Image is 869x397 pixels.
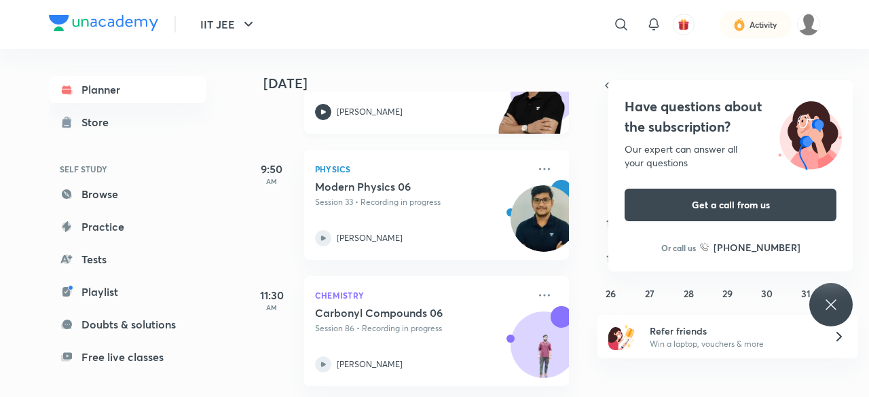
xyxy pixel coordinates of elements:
[625,143,836,170] div: Our expert can answer all your questions
[606,252,616,265] abbr: October 19, 2025
[49,343,206,371] a: Free live classes
[661,242,696,254] p: Or call us
[244,161,299,177] h5: 9:50
[717,282,739,304] button: October 29, 2025
[81,114,117,130] div: Store
[722,287,733,300] abbr: October 29, 2025
[263,75,583,92] h4: [DATE]
[616,76,839,95] button: [DATE]
[650,338,817,350] p: Win a laptop, vouchers & more
[315,306,484,320] h5: Carbonyl Compounds 06
[700,240,800,254] a: [PHONE_NUMBER]
[706,77,750,95] span: [DATE]
[244,177,299,185] p: AM
[244,303,299,311] p: AM
[244,287,299,303] h5: 11:30
[337,106,403,118] p: [PERSON_NAME]
[625,96,836,137] h4: Have questions about the subscription?
[49,213,206,240] a: Practice
[645,287,654,300] abbr: October 27, 2025
[673,14,695,35] button: avatar
[761,287,773,300] abbr: October 30, 2025
[797,13,820,36] img: Mozammil alam
[608,323,635,350] img: referral
[49,157,206,181] h6: SELF STUDY
[494,54,569,147] img: unacademy
[315,287,528,303] p: Chemistry
[49,109,206,136] a: Store
[733,16,745,33] img: activity
[49,15,158,31] img: Company Logo
[600,282,622,304] button: October 26, 2025
[315,196,528,208] p: Session 33 • Recording in progress
[767,96,853,170] img: ttu_illustration_new.svg
[678,282,700,304] button: October 28, 2025
[801,287,811,300] abbr: October 31, 2025
[795,282,817,304] button: October 31, 2025
[315,180,484,193] h5: Modern Physics 06
[606,287,616,300] abbr: October 26, 2025
[684,287,694,300] abbr: October 28, 2025
[337,358,403,371] p: [PERSON_NAME]
[606,216,615,229] abbr: October 12, 2025
[192,11,265,38] button: IIT JEE
[315,322,528,335] p: Session 86 • Recording in progress
[625,189,836,221] button: Get a call from us
[714,240,800,254] h6: [PHONE_NUMBER]
[639,282,661,304] button: October 27, 2025
[49,15,158,35] a: Company Logo
[49,181,206,208] a: Browse
[600,247,622,269] button: October 19, 2025
[337,232,403,244] p: [PERSON_NAME]
[650,324,817,338] h6: Refer friends
[49,311,206,338] a: Doubts & solutions
[600,176,622,198] button: October 5, 2025
[49,246,206,273] a: Tests
[756,282,777,304] button: October 30, 2025
[600,212,622,233] button: October 12, 2025
[49,76,206,103] a: Planner
[315,161,528,177] p: Physics
[49,278,206,305] a: Playlist
[678,18,690,31] img: avatar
